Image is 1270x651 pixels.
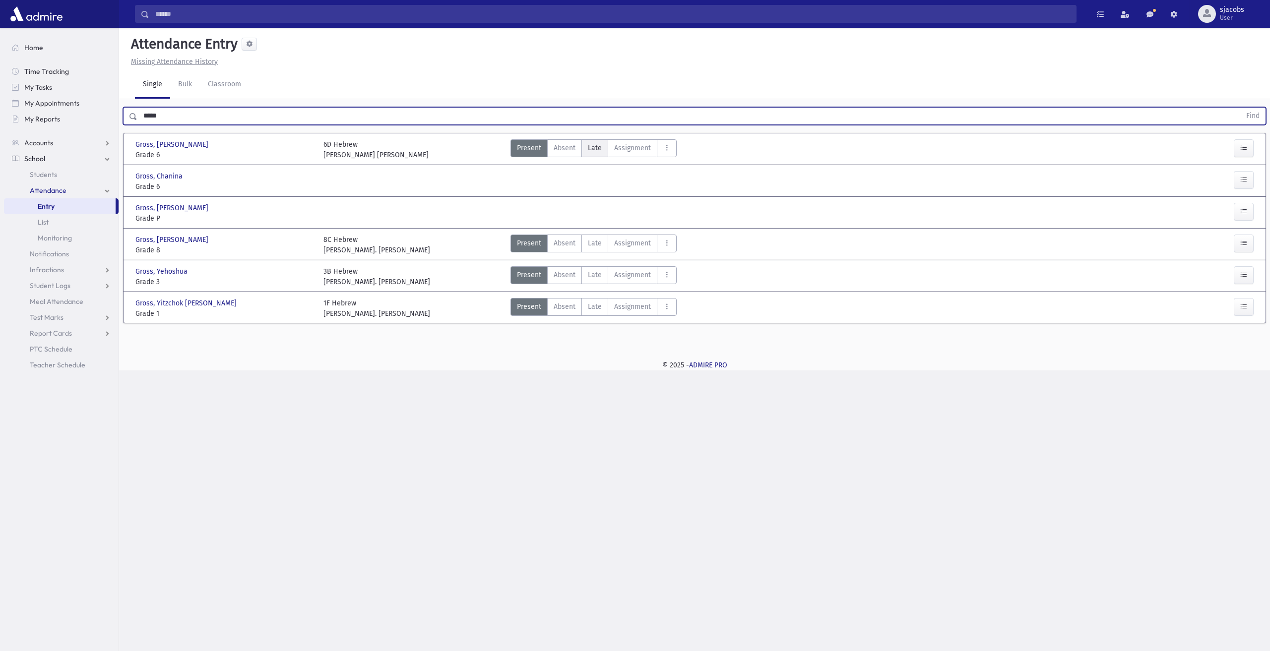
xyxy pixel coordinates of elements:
[135,308,314,319] span: Grade 1
[30,249,69,258] span: Notifications
[135,181,314,192] span: Grade 6
[30,297,83,306] span: Meal Attendance
[4,167,119,182] a: Students
[4,198,116,214] a: Entry
[4,63,119,79] a: Time Tracking
[38,218,49,227] span: List
[135,71,170,99] a: Single
[4,325,119,341] a: Report Cards
[510,235,677,255] div: AttTypes
[554,301,575,312] span: Absent
[4,341,119,357] a: PTC Schedule
[323,235,430,255] div: 8C Hebrew [PERSON_NAME]. [PERSON_NAME]
[24,138,53,147] span: Accounts
[30,170,57,179] span: Students
[8,4,65,24] img: AdmirePro
[24,154,45,163] span: School
[4,151,119,167] a: School
[323,298,430,319] div: 1F Hebrew [PERSON_NAME]. [PERSON_NAME]
[4,214,119,230] a: List
[510,139,677,160] div: AttTypes
[614,238,651,248] span: Assignment
[4,294,119,309] a: Meal Attendance
[135,171,185,181] span: Gross, Chanina
[127,58,218,66] a: Missing Attendance History
[30,186,66,195] span: Attendance
[38,202,55,211] span: Entry
[149,5,1076,23] input: Search
[614,301,651,312] span: Assignment
[38,234,72,242] span: Monitoring
[30,265,64,274] span: Infractions
[170,71,200,99] a: Bulk
[4,95,119,111] a: My Appointments
[4,357,119,373] a: Teacher Schedule
[510,266,677,287] div: AttTypes
[4,230,119,246] a: Monitoring
[517,238,541,248] span: Present
[135,213,314,224] span: Grade P
[135,235,210,245] span: Gross, [PERSON_NAME]
[135,139,210,150] span: Gross, [PERSON_NAME]
[4,262,119,278] a: Infractions
[4,79,119,95] a: My Tasks
[4,111,119,127] a: My Reports
[24,83,52,92] span: My Tasks
[24,99,79,108] span: My Appointments
[127,36,238,53] h5: Attendance Entry
[614,270,651,280] span: Assignment
[588,143,602,153] span: Late
[323,139,429,160] div: 6D Hebrew [PERSON_NAME] [PERSON_NAME]
[30,313,63,322] span: Test Marks
[4,309,119,325] a: Test Marks
[30,329,72,338] span: Report Cards
[4,40,119,56] a: Home
[588,270,602,280] span: Late
[135,245,314,255] span: Grade 8
[4,278,119,294] a: Student Logs
[323,266,430,287] div: 3B Hebrew [PERSON_NAME]. [PERSON_NAME]
[135,298,239,308] span: Gross, Yitzchok [PERSON_NAME]
[131,58,218,66] u: Missing Attendance History
[614,143,651,153] span: Assignment
[24,67,69,76] span: Time Tracking
[4,182,119,198] a: Attendance
[554,238,575,248] span: Absent
[135,360,1254,370] div: © 2025 -
[4,135,119,151] a: Accounts
[24,43,43,52] span: Home
[517,143,541,153] span: Present
[200,71,249,99] a: Classroom
[30,360,85,369] span: Teacher Schedule
[30,345,72,354] span: PTC Schedule
[1240,108,1266,124] button: Find
[517,270,541,280] span: Present
[135,203,210,213] span: Gross, [PERSON_NAME]
[588,301,602,312] span: Late
[554,143,575,153] span: Absent
[30,281,70,290] span: Student Logs
[517,301,541,312] span: Present
[510,298,677,319] div: AttTypes
[135,150,314,160] span: Grade 6
[554,270,575,280] span: Absent
[135,266,190,277] span: Gross, Yehoshua
[1220,14,1244,22] span: User
[4,246,119,262] a: Notifications
[135,277,314,287] span: Grade 3
[588,238,602,248] span: Late
[689,361,727,369] a: ADMIRE PRO
[1220,6,1244,14] span: sjacobs
[24,115,60,123] span: My Reports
